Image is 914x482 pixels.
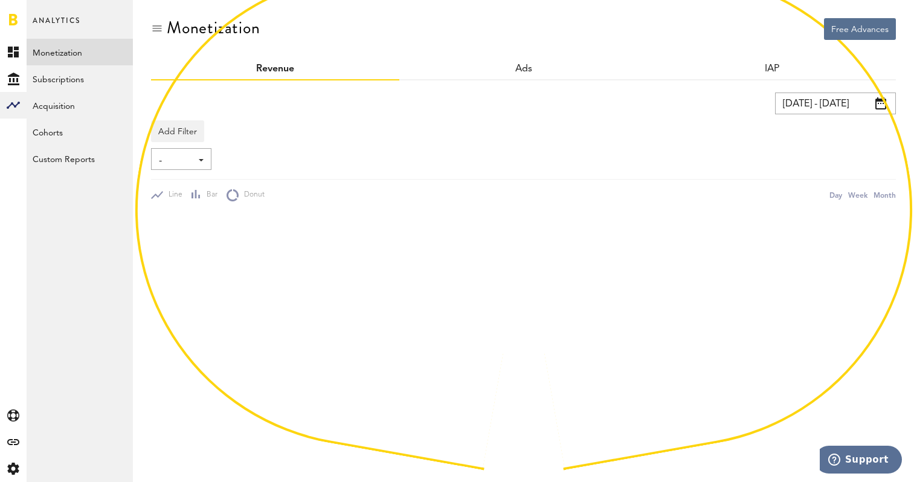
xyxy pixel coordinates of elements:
[824,18,896,40] button: Free Advances
[848,189,867,201] div: Week
[27,145,133,172] a: Custom Reports
[256,64,294,74] a: Revenue
[33,13,80,39] span: Analytics
[239,190,265,200] span: Donut
[201,190,217,200] span: Bar
[159,151,191,171] span: -
[515,64,532,74] a: Ads
[27,39,133,65] a: Monetization
[163,190,182,200] span: Line
[151,120,204,142] button: Add Filter
[167,18,260,37] div: Monetization
[874,189,896,201] div: Month
[27,92,133,119] a: Acquisition
[765,64,779,74] a: IAP
[27,65,133,92] a: Subscriptions
[27,119,133,145] a: Cohorts
[820,446,902,476] iframe: Opens a widget where you can find more information
[829,189,842,201] div: Day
